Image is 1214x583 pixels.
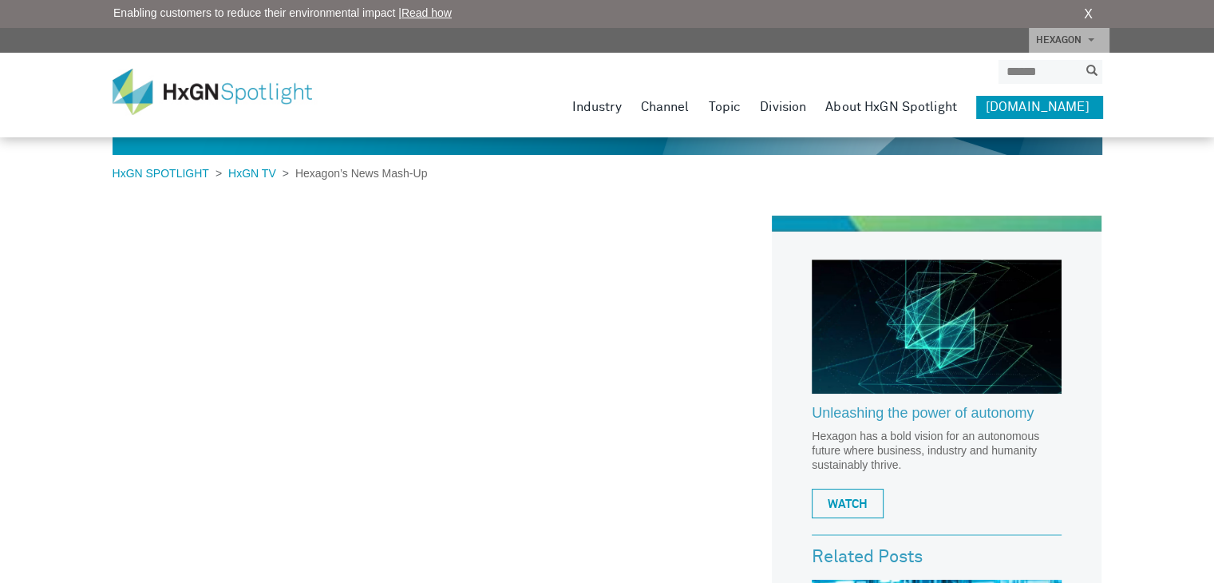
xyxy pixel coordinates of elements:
[812,260,1062,394] img: Hexagon_CorpVideo_Pod_RR_2.jpg
[812,429,1062,472] p: Hexagon has a bold vision for an autonomous future where business, industry and humanity sustaina...
[222,167,283,180] a: HxGN TV
[976,96,1102,118] a: [DOMAIN_NAME]
[113,216,765,582] div: Vidyard media player
[812,548,1062,567] h3: Related Posts
[113,216,765,582] iframe: News Mash-Up (February 2023)
[708,96,741,118] a: Topic
[572,96,622,118] a: Industry
[641,96,690,118] a: Channel
[1084,5,1093,24] a: X
[113,167,216,180] a: HxGN SPOTLIGHT
[289,167,427,180] span: Hexagon’s News Mash-Up
[113,5,452,22] span: Enabling customers to reduce their environmental impact |
[401,6,452,19] a: Read how
[825,96,957,118] a: About HxGN Spotlight
[812,489,884,518] a: WATCH
[113,69,336,115] img: HxGN Spotlight
[812,406,1062,430] a: Unleashing the power of autonomy
[760,96,806,118] a: Division
[113,165,428,182] div: > >
[1029,28,1109,53] a: HEXAGON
